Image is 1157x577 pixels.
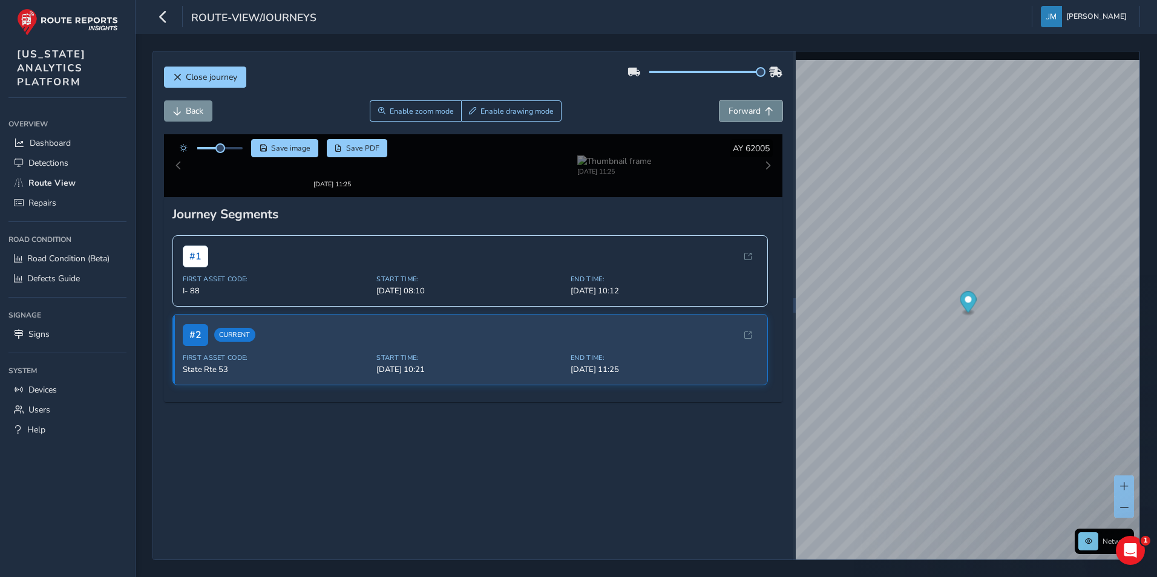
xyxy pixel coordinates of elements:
[571,342,758,351] span: End Time:
[327,139,388,157] button: PDF
[8,115,126,133] div: Overview
[295,152,369,164] img: Thumbnail frame
[1041,6,1131,27] button: [PERSON_NAME]
[8,173,126,193] a: Route View
[1066,6,1127,27] span: [PERSON_NAME]
[183,342,370,351] span: First Asset Code:
[370,100,461,122] button: Zoom
[186,71,237,83] span: Close journey
[17,47,86,89] span: [US_STATE] ANALYTICS PLATFORM
[8,133,126,153] a: Dashboard
[172,195,775,212] div: Journey Segments
[271,143,310,153] span: Save image
[8,230,126,249] div: Road Condition
[183,264,370,273] span: First Asset Code:
[8,249,126,269] a: Road Condition (Beta)
[28,177,76,189] span: Route View
[28,404,50,416] span: Users
[183,275,370,285] span: I- 88
[28,157,68,169] span: Detections
[729,105,761,117] span: Forward
[577,152,651,164] img: Thumbnail frame
[390,106,454,116] span: Enable zoom mode
[1116,536,1145,565] iframe: Intercom live chat
[8,380,126,400] a: Devices
[733,143,770,154] span: AY 62005
[295,164,369,173] div: [DATE] 11:25
[8,400,126,420] a: Users
[346,143,379,153] span: Save PDF
[8,153,126,173] a: Detections
[183,353,370,364] span: State Rte 53
[376,353,563,364] span: [DATE] 10:21
[183,235,208,256] span: # 1
[8,362,126,380] div: System
[571,353,758,364] span: [DATE] 11:25
[461,100,562,122] button: Draw
[164,100,212,122] button: Back
[571,264,758,273] span: End Time:
[719,100,782,122] button: Forward
[30,137,71,149] span: Dashboard
[480,106,554,116] span: Enable drawing mode
[251,139,318,157] button: Save
[376,264,563,273] span: Start Time:
[577,164,651,173] div: [DATE] 11:25
[183,313,208,335] span: # 2
[191,10,316,27] span: route-view/journeys
[1141,536,1150,546] span: 1
[1041,6,1062,27] img: diamond-layout
[186,105,203,117] span: Back
[960,292,976,316] div: Map marker
[8,324,126,344] a: Signs
[28,328,50,340] span: Signs
[164,67,246,88] button: Close journey
[27,253,110,264] span: Road Condition (Beta)
[376,342,563,351] span: Start Time:
[17,8,118,36] img: rr logo
[571,275,758,285] span: [DATE] 10:12
[8,269,126,288] a: Defects Guide
[8,420,126,440] a: Help
[214,318,255,331] span: Current
[28,384,57,396] span: Devices
[8,306,126,324] div: Signage
[27,273,80,284] span: Defects Guide
[8,193,126,213] a: Repairs
[1103,536,1130,546] span: Network
[376,275,563,285] span: [DATE] 08:10
[28,197,56,209] span: Repairs
[27,424,45,435] span: Help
